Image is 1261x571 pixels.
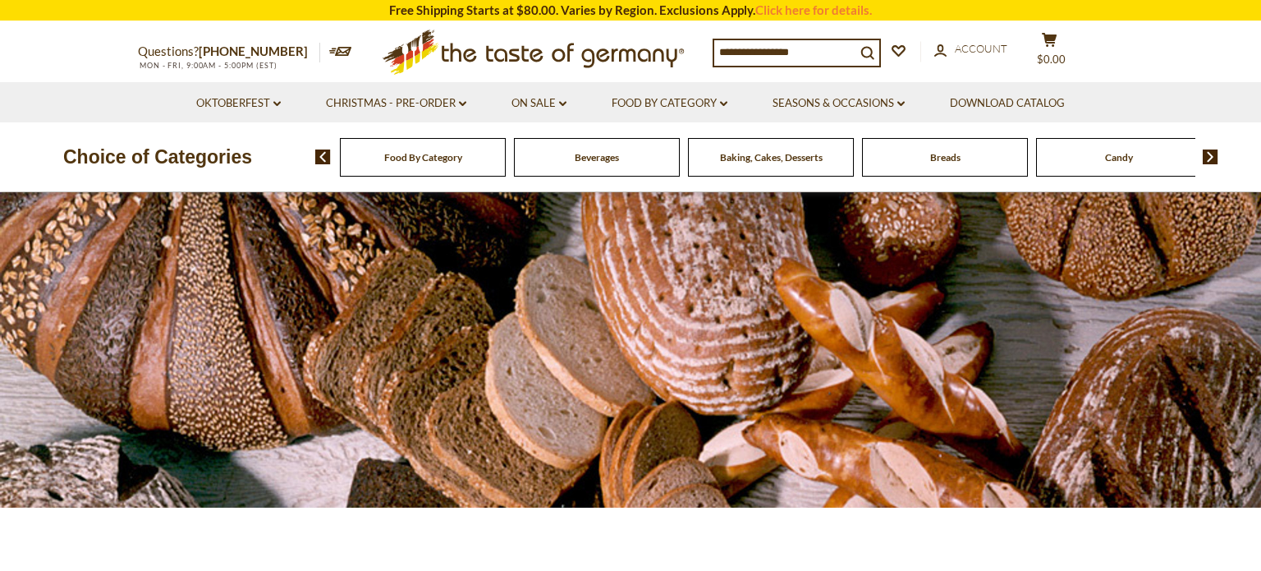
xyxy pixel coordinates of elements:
img: previous arrow [315,150,331,164]
span: MON - FRI, 9:00AM - 5:00PM (EST) [138,61,277,70]
a: Baking, Cakes, Desserts [720,151,823,163]
p: Questions? [138,41,320,62]
img: next arrow [1203,150,1218,164]
a: Christmas - PRE-ORDER [326,94,466,113]
a: Breads [930,151,961,163]
span: $0.00 [1037,53,1066,66]
a: On Sale [511,94,566,113]
a: Account [934,40,1007,58]
a: Oktoberfest [196,94,281,113]
button: $0.00 [1025,32,1074,73]
a: Candy [1105,151,1133,163]
a: Click here for details. [755,2,872,17]
a: Food By Category [612,94,727,113]
a: Food By Category [384,151,462,163]
a: Seasons & Occasions [773,94,905,113]
a: Beverages [575,151,619,163]
span: Account [955,42,1007,55]
a: Download Catalog [950,94,1065,113]
a: [PHONE_NUMBER] [199,44,308,58]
